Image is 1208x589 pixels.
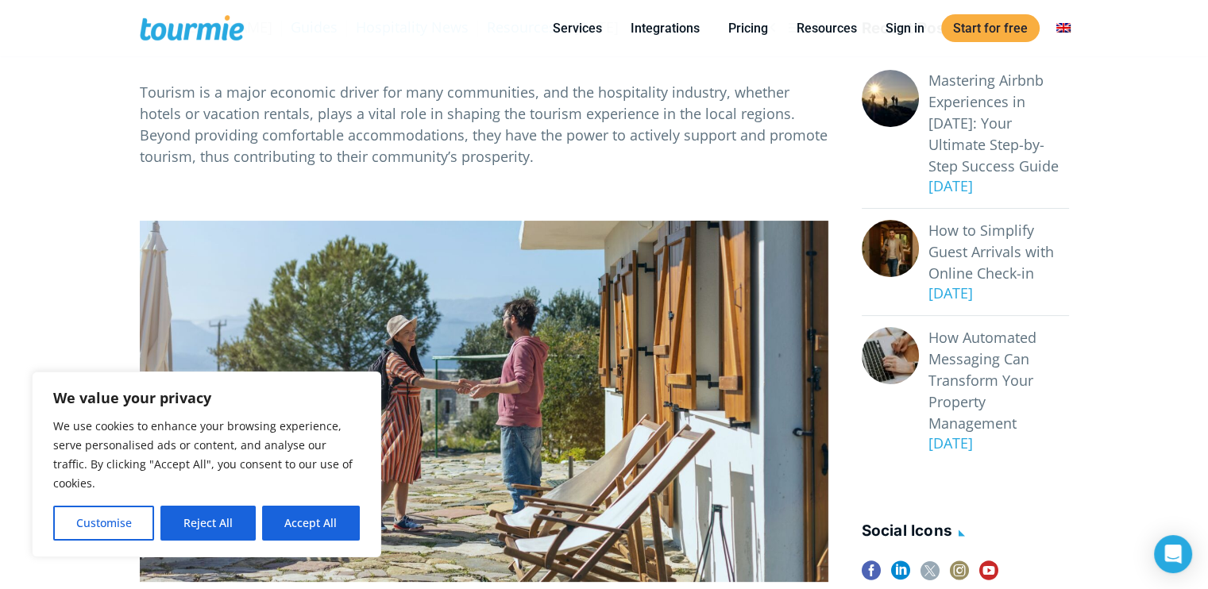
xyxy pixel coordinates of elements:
p: Tourism is a major economic driver for many communities, and the hospitality industry, whether ho... [140,82,828,167]
p: We value your privacy [53,388,360,407]
a: Mastering Airbnb Experiences in [DATE]: Your Ultimate Step-by-Step Success Guide [928,70,1069,177]
div: [DATE] [919,283,1069,304]
a: Switch to [1044,18,1083,38]
a: How Automated Messaging Can Transform Your Property Management [928,327,1069,434]
a: Integrations [619,18,712,38]
a: Services [541,18,614,38]
h4: social icons [862,519,1069,545]
a: How to Simplify Guest Arrivals with Online Check-in [928,220,1069,284]
p: We use cookies to enhance your browsing experience, serve personalised ads or content, and analys... [53,417,360,493]
a: Pricing [716,18,780,38]
div: [DATE] [919,175,1069,197]
a: Start for free [941,14,1040,42]
div: [DATE] [919,433,1069,454]
button: Customise [53,506,154,541]
div: Open Intercom Messenger [1154,535,1192,573]
a: Sign in [874,18,936,38]
button: Reject All [160,506,255,541]
a: Resources [785,18,869,38]
button: Accept All [262,506,360,541]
